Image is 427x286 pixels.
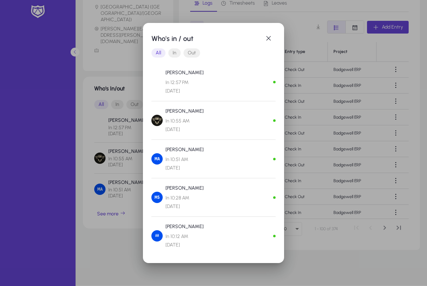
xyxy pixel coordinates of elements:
[166,232,204,249] span: In 10:12 AM [DATE]
[166,145,204,154] p: [PERSON_NAME]
[166,117,204,134] span: In 10:55 AM [DATE]
[166,155,204,172] span: In 10:51 AM [DATE]
[166,78,204,95] span: In 12:57 PM [DATE]
[166,107,204,115] p: [PERSON_NAME]
[151,192,163,203] img: mahmoud srour
[151,33,261,44] h1: Who's in / out
[166,194,204,211] span: In 10:28 AM [DATE]
[151,46,276,60] mat-button-toggle-group: Font Style
[151,230,163,242] img: Aleaa Hassan
[151,76,163,88] img: Mahmoud Samy
[168,48,181,58] button: In
[151,48,166,58] button: All
[151,153,163,165] img: Mohamed Aboelmagd
[166,222,204,231] p: [PERSON_NAME]
[184,48,200,58] button: Out
[166,68,204,77] p: [PERSON_NAME]
[166,184,204,192] p: [PERSON_NAME]
[151,115,163,126] img: Hazem Mourad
